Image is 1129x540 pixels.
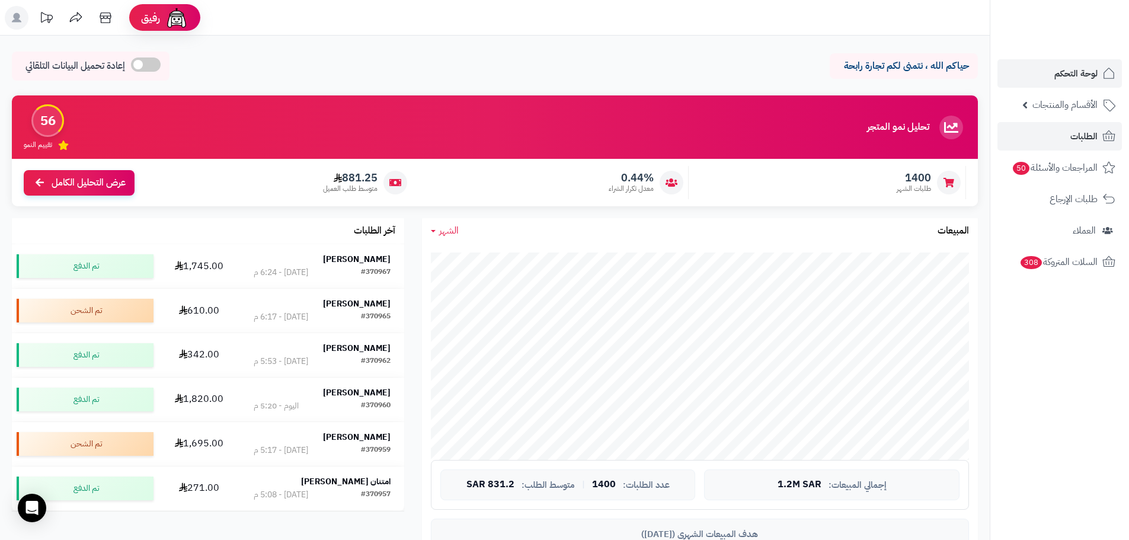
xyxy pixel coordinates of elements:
span: لوحة التحكم [1054,65,1098,82]
span: متوسط طلب العميل [323,184,378,194]
div: تم الدفع [17,388,153,411]
a: الشهر [431,224,459,238]
strong: [PERSON_NAME] [323,253,391,266]
span: السلات المتروكة [1019,254,1098,270]
span: 1400 [897,171,931,184]
strong: [PERSON_NAME] [323,431,391,443]
div: تم الدفع [17,343,153,367]
h3: تحليل نمو المتجر [867,122,929,133]
a: لوحة التحكم [997,59,1122,88]
div: تم الشحن [17,299,153,322]
h3: المبيعات [938,226,969,237]
span: طلبات الإرجاع [1050,191,1098,207]
span: عرض التحليل الكامل [52,176,126,190]
div: اليوم - 5:20 م [254,400,299,412]
div: [DATE] - 5:08 م [254,489,308,501]
div: #370962 [361,356,391,368]
span: تقييم النمو [24,140,52,150]
span: | [582,480,585,489]
td: 610.00 [158,289,240,333]
div: #370959 [361,445,391,456]
div: Open Intercom Messenger [18,494,46,522]
span: 1.2M SAR [778,480,821,490]
div: [DATE] - 5:53 م [254,356,308,368]
span: 881.25 [323,171,378,184]
span: العملاء [1073,222,1096,239]
div: #370965 [361,311,391,323]
td: 271.00 [158,466,240,510]
img: ai-face.png [165,6,188,30]
span: رفيق [141,11,160,25]
p: حياكم الله ، نتمنى لكم تجارة رابحة [839,59,969,73]
a: طلبات الإرجاع [997,185,1122,213]
div: تم الشحن [17,432,153,456]
a: عرض التحليل الكامل [24,170,135,196]
span: إعادة تحميل البيانات التلقائي [25,59,125,73]
a: العملاء [997,216,1122,245]
a: تحديثات المنصة [31,6,61,33]
span: الأقسام والمنتجات [1032,97,1098,113]
div: تم الدفع [17,254,153,278]
strong: [PERSON_NAME] [323,386,391,399]
span: الشهر [439,223,459,238]
div: [DATE] - 6:17 م [254,311,308,323]
span: الطلبات [1070,128,1098,145]
div: #370960 [361,400,391,412]
strong: امتنان [PERSON_NAME] [301,475,391,488]
span: 308 [1019,255,1042,270]
div: [DATE] - 6:24 م [254,267,308,279]
td: 1,745.00 [158,244,240,288]
strong: [PERSON_NAME] [323,298,391,310]
span: 1400 [592,480,616,490]
div: #370957 [361,489,391,501]
span: 0.44% [609,171,654,184]
span: طلبات الشهر [897,184,931,194]
span: عدد الطلبات: [623,480,670,490]
span: 50 [1012,161,1030,175]
img: logo-2.png [1048,15,1118,40]
span: إجمالي المبيعات: [829,480,887,490]
h3: آخر الطلبات [354,226,395,237]
a: المراجعات والأسئلة50 [997,154,1122,182]
div: [DATE] - 5:17 م [254,445,308,456]
td: 342.00 [158,333,240,377]
div: #370967 [361,267,391,279]
strong: [PERSON_NAME] [323,342,391,354]
td: 1,695.00 [158,422,240,466]
a: السلات المتروكة308 [997,248,1122,276]
a: الطلبات [997,122,1122,151]
span: المراجعات والأسئلة [1012,159,1098,176]
span: معدل تكرار الشراء [609,184,654,194]
span: 831.2 SAR [466,480,514,490]
td: 1,820.00 [158,378,240,421]
div: تم الدفع [17,477,153,500]
span: متوسط الطلب: [522,480,575,490]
